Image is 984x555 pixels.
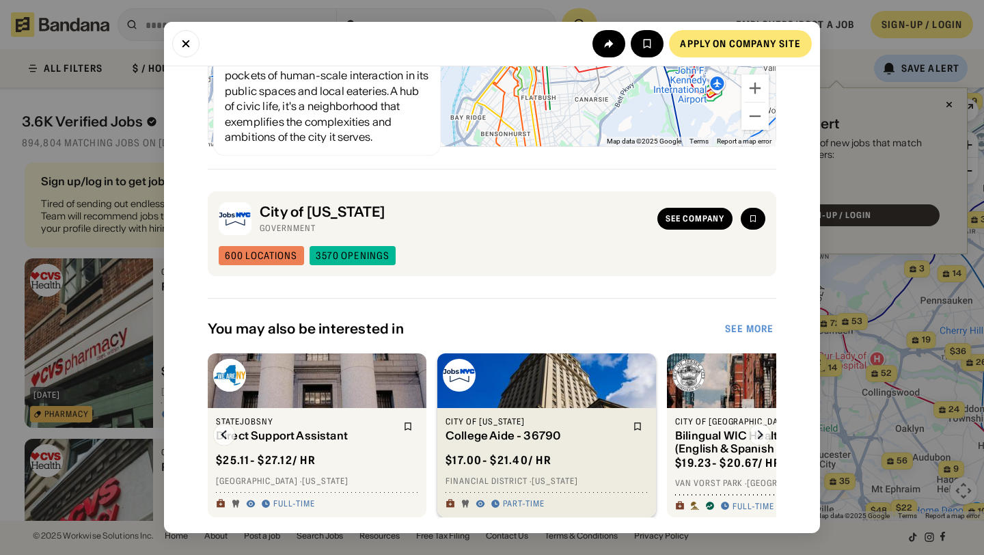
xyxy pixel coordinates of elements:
div: [GEOGRAPHIC_DATA] · [US_STATE] [216,476,418,487]
div: Apply on company site [680,39,801,49]
a: See company [657,208,733,230]
button: Close [172,30,200,57]
div: See more [725,324,774,334]
img: Google [212,128,257,146]
button: Zoom out [741,103,769,130]
img: Left Arrow [213,424,235,446]
a: Terms (opens in new tab) [689,137,709,145]
div: $ 17.00 - $21.40 / hr [446,453,551,468]
div: Bilingual WIC Health Aide (English & Spanish or English & Arabic) - [GEOGRAPHIC_DATA] [675,429,854,455]
div: $ 19.23 - $20.67 / hr [675,456,781,470]
div: City of [US_STATE] [260,204,649,220]
div: 600 locations [225,251,298,260]
div: Financial District · [US_STATE] [446,476,648,487]
img: Right Arrow [749,424,771,446]
img: City of Jersey City logo [672,359,705,392]
div: Part-time [503,498,545,509]
img: StateJobsNY logo [213,359,246,392]
a: Open this area in Google Maps (opens a new window) [212,128,257,146]
div: StateJobsNY [216,416,395,427]
a: StateJobsNY logoStateJobsNYDirect Support Assistant$25.11- $27.12/ hr[GEOGRAPHIC_DATA] ·[US_STATE... [208,353,426,517]
button: Zoom in [741,75,769,102]
div: You may also be interested in [208,321,722,337]
div: Direct Support Assistant [216,429,395,442]
img: City of New York logo [443,359,476,392]
div: Government [260,223,649,234]
div: College Aide - 36790 [446,429,625,442]
a: Report a map error [717,137,771,145]
div: City of [GEOGRAPHIC_DATA] [675,416,854,427]
img: City of New York logo [219,202,251,235]
div: Full-time [733,501,774,512]
a: City of New York logoCity of [US_STATE]College Aide - 36790$17.00- $21.40/ hrFinancial District ·... [437,353,656,517]
a: City of Jersey City logoCity of [GEOGRAPHIC_DATA]Bilingual WIC Health Aide (English & Spanish or ... [667,353,886,517]
div: Van Vorst Park · [GEOGRAPHIC_DATA] [675,478,877,489]
div: Full-time [273,498,315,509]
div: 3570 openings [316,251,390,260]
div: City of [US_STATE] [446,416,625,427]
div: $ 25.11 - $27.12 / hr [216,453,316,468]
span: Map data ©2025 Google [607,137,681,145]
div: See company [666,215,724,223]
